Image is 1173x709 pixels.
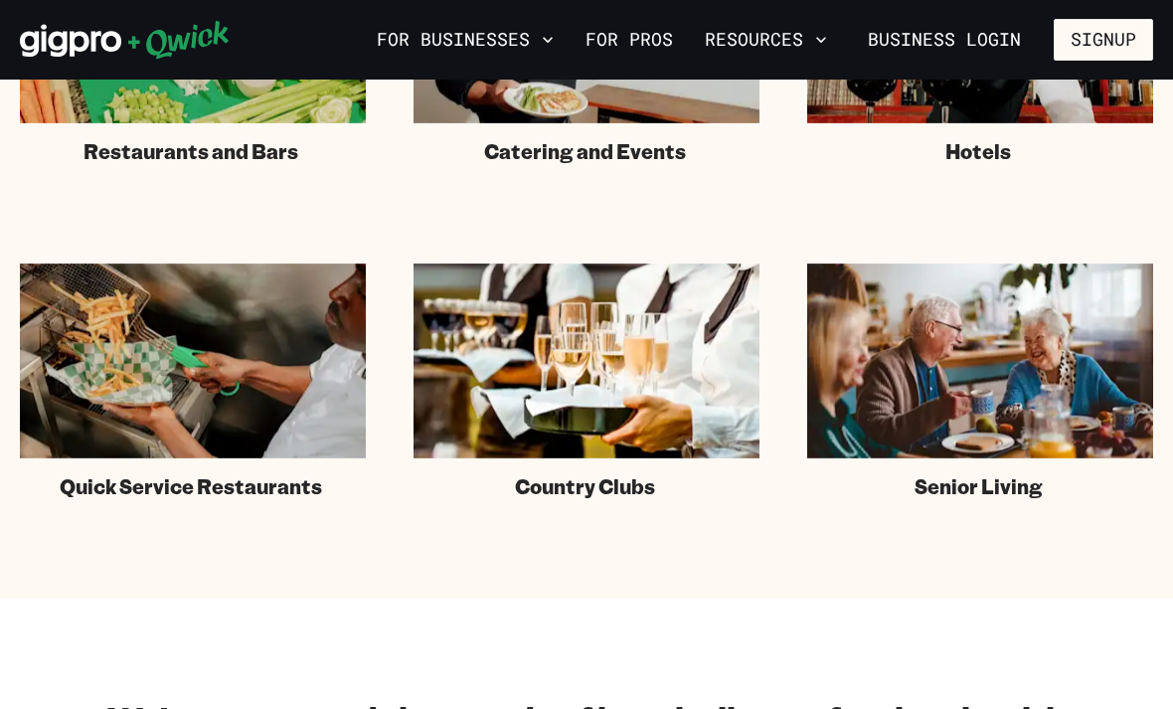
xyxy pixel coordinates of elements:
span: Country Clubs [515,474,655,499]
a: Quick Service Restaurants [20,264,366,499]
span: Catering and Events [484,139,686,164]
button: Signup [1054,19,1153,61]
span: Senior Living [915,474,1043,499]
a: Country Clubs [414,264,759,499]
button: For Businesses [369,23,562,57]
span: Hotels [945,139,1011,164]
a: Business Login [851,19,1038,61]
img: Server bringing food to a retirement community member [807,264,1153,458]
a: Senior Living [807,264,1153,499]
img: Country club catered event [414,264,759,458]
a: For Pros [578,23,681,57]
button: Resources [697,23,835,57]
img: Fast food fry station [20,264,366,458]
span: Restaurants and Bars [84,139,298,164]
span: Quick Service Restaurants [60,474,322,499]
